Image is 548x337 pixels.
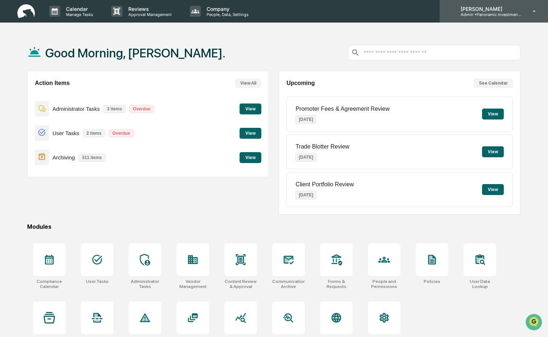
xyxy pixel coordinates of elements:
p: Manage Tasks [60,12,97,17]
div: 🗄️ [53,92,58,98]
p: Archiving [53,154,75,161]
a: 🗄️Attestations [50,89,93,102]
div: User Tasks [86,279,109,284]
span: Data Lookup [14,105,46,113]
div: People and Permissions [368,279,400,289]
span: Attestations [60,92,90,99]
div: Vendor Management [177,279,209,289]
div: 🖐️ [7,92,13,98]
div: Communications Archive [272,279,305,289]
p: Trade Blotter Review [295,143,349,150]
p: Promoter Fees & Agreement Review [295,106,390,112]
p: People, Data, Settings [201,12,252,17]
div: We're available if you need us! [25,63,92,69]
p: [DATE] [295,115,316,124]
p: User Tasks [53,130,79,136]
div: Policies [424,279,440,284]
p: [PERSON_NAME] [455,6,522,12]
iframe: Open customer support [525,313,544,333]
button: View All [235,78,261,88]
div: 🔎 [7,106,13,112]
p: Calendar [60,6,97,12]
button: View [482,184,504,195]
p: [DATE] [295,153,316,162]
h1: Good Morning, [PERSON_NAME]. [45,46,225,60]
img: 1746055101610-c473b297-6a78-478c-a979-82029cc54cd1 [7,56,20,69]
p: Client Portfolio Review [295,181,354,188]
a: View [240,154,261,161]
button: View [240,152,261,163]
p: 3 items [103,105,125,113]
h2: Upcoming [286,80,315,86]
p: Admin • Panoramic Investment Advisors [455,12,522,17]
div: Administrator Tasks [129,279,161,289]
span: Preclearance [14,92,47,99]
p: Reviews [123,6,175,12]
button: View [482,146,504,157]
p: Overdue [129,105,154,113]
p: Company [201,6,252,12]
div: Compliance Calendar [33,279,66,289]
button: Start new chat [123,58,132,66]
a: 🔎Data Lookup [4,102,49,115]
div: Forms & Requests [320,279,353,289]
button: View [240,128,261,139]
p: Approval Management [123,12,175,17]
h2: Action Items [35,80,70,86]
p: 2 items [83,129,105,137]
button: See Calendar [474,78,513,88]
div: Start new chat [25,56,119,63]
div: Modules [27,223,520,230]
p: How can we help? [7,15,132,27]
a: View [240,105,261,112]
p: 311 items [78,154,105,162]
img: logo [17,4,35,19]
a: 🖐️Preclearance [4,89,50,102]
div: User Data Lookup [464,279,496,289]
a: Powered byPylon [51,123,88,129]
button: View [240,103,261,114]
p: [DATE] [295,191,316,199]
p: Overdue [109,129,134,137]
p: Administrator Tasks [53,106,100,112]
a: View [240,129,261,136]
span: Pylon [72,123,88,129]
button: View [482,109,504,119]
div: Content Review & Approval [224,279,257,289]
